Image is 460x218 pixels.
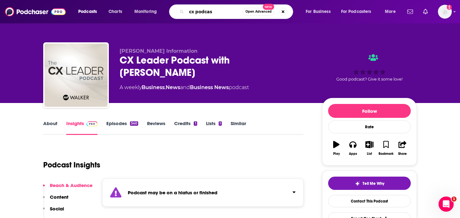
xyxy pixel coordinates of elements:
button: open menu [337,7,380,17]
span: [PERSON_NAME] Information [120,48,198,54]
a: Credits1 [174,120,197,135]
a: Show notifications dropdown [405,6,416,17]
a: Similar [231,120,246,135]
div: Share [398,152,407,156]
div: 1 [219,121,222,126]
p: Reach & Audience [50,182,92,188]
button: Follow [328,104,411,118]
svg: Add a profile image [447,5,452,10]
span: For Podcasters [341,7,371,16]
a: About [43,120,57,135]
span: New [263,4,274,10]
a: InsightsPodchaser Pro [66,120,97,135]
div: A weekly podcast [120,84,249,91]
div: 340 [130,121,138,126]
button: List [361,137,378,160]
div: Play [333,152,340,156]
button: Reach & Audience [43,182,92,194]
a: News [166,84,180,90]
button: open menu [301,7,339,17]
img: CX Leader Podcast with Steve Walker [44,44,108,107]
div: Apps [349,152,357,156]
img: Podchaser Pro [86,121,97,126]
span: Charts [109,7,122,16]
span: More [385,7,396,16]
button: Bookmark [378,137,394,160]
span: Podcasts [78,7,97,16]
span: Monitoring [134,7,157,16]
input: Search podcasts, credits, & more... [186,7,243,17]
button: Open AdvancedNew [243,8,274,15]
button: Apps [345,137,361,160]
button: Social [43,206,64,217]
div: List [367,152,372,156]
button: tell me why sparkleTell Me Why [328,177,411,190]
span: , [165,84,166,90]
p: Content [50,194,68,200]
span: Good podcast? Give it some love! [336,77,403,82]
img: Podchaser - Follow, Share and Rate Podcasts [5,6,66,18]
a: Contact This Podcast [328,195,411,207]
span: 1 [451,197,457,202]
img: tell me why sparkle [355,181,360,186]
button: open menu [74,7,105,17]
section: Click to expand status details [102,179,304,207]
div: 1 [194,121,197,126]
span: Tell Me Why [363,181,384,186]
button: open menu [380,7,404,17]
div: Bookmark [379,152,393,156]
a: Episodes340 [106,120,138,135]
a: Reviews [147,120,165,135]
img: User Profile [438,5,452,19]
a: Lists1 [206,120,222,135]
p: Social [50,206,64,212]
div: Rate [328,120,411,133]
div: Good podcast? Give it some love! [322,48,417,87]
span: Open Advanced [245,10,272,13]
button: open menu [130,7,165,17]
iframe: Intercom live chat [439,197,454,212]
span: Logged in as hsmelter [438,5,452,19]
a: Show notifications dropdown [421,6,430,17]
button: Share [394,137,411,160]
a: Business News [190,84,229,90]
strong: Podcast may be on a hiatus or finished [128,190,217,196]
button: Show profile menu [438,5,452,19]
button: Play [328,137,345,160]
a: Business [142,84,165,90]
a: Charts [104,7,126,17]
span: and [180,84,190,90]
button: Content [43,194,68,206]
span: For Business [306,7,331,16]
div: Search podcasts, credits, & more... [175,4,299,19]
h1: Podcast Insights [43,160,100,170]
